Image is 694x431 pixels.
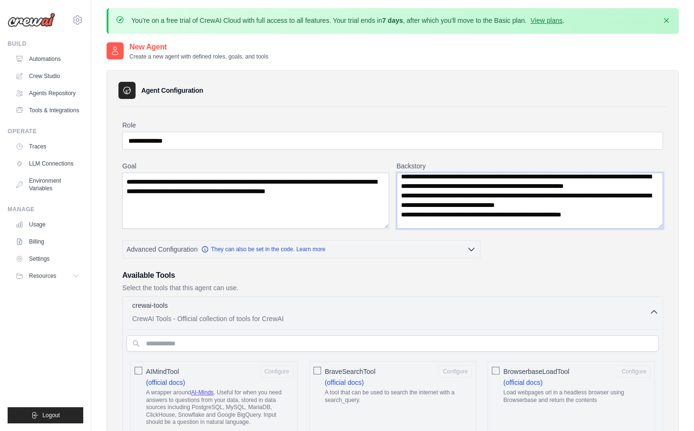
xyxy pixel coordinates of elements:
[146,367,179,376] span: AIMindTool
[325,379,364,386] a: (official docs)
[131,16,565,25] p: You're on a free trial of CrewAI Cloud with full access to all features. Your trial ends in , aft...
[122,120,663,130] label: Role
[8,127,83,135] div: Operate
[11,217,83,232] a: Usage
[122,161,389,171] label: Goal
[11,234,83,249] a: Billing
[146,389,293,426] p: A wrapper around . Useful for when you need answers to questions from your data, stored in data s...
[8,407,83,423] button: Logout
[123,241,480,258] button: Advanced Configuration They can also be set in the code. Learn more
[141,86,203,95] h3: Agent Configuration
[11,268,83,284] button: Resources
[503,379,542,386] a: (official docs)
[132,301,168,310] p: crewai-tools
[132,314,649,323] p: CrewAI Tools - Official collection of tools for CrewAI
[127,245,197,254] span: Advanced Configuration
[439,365,472,378] button: BraveSearchTool (official docs) A tool that can be used to search the internet with a search_query.
[11,103,83,118] a: Tools & Integrations
[11,51,83,67] a: Automations
[127,301,659,323] button: crewai-tools CrewAI Tools - Official collection of tools for CrewAI
[129,41,268,53] h2: New Agent
[8,206,83,213] div: Manage
[191,389,214,396] a: AI-Minds
[503,367,569,376] span: BrowserbaseLoadTool
[11,86,83,101] a: Agents Repository
[382,17,403,24] strong: 7 days
[325,389,472,404] p: A tool that can be used to search the internet with a search_query.
[29,272,56,280] span: Resources
[397,161,664,171] label: Backstory
[42,411,60,419] span: Logout
[325,367,376,376] span: BraveSearchTool
[122,270,663,281] h3: Available Tools
[122,283,663,293] p: Select the tools that this agent can use.
[201,245,325,253] a: They can also be set in the code. Learn more
[617,365,651,378] button: BrowserbaseLoadTool (official docs) Load webpages url in a headless browser using Browserbase and...
[11,251,83,266] a: Settings
[530,17,562,24] a: View plans
[146,379,185,386] a: (official docs)
[11,156,83,171] a: LLM Connections
[260,365,293,378] button: AIMindTool (official docs) A wrapper aroundAI-Minds. Useful for when you need answers to question...
[11,69,83,84] a: Crew Studio
[8,40,83,48] div: Build
[11,139,83,154] a: Traces
[11,173,83,196] a: Environment Variables
[503,389,651,404] p: Load webpages url in a headless browser using Browserbase and return the contents
[8,13,55,27] img: Logo
[129,53,268,60] p: Create a new agent with defined roles, goals, and tools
